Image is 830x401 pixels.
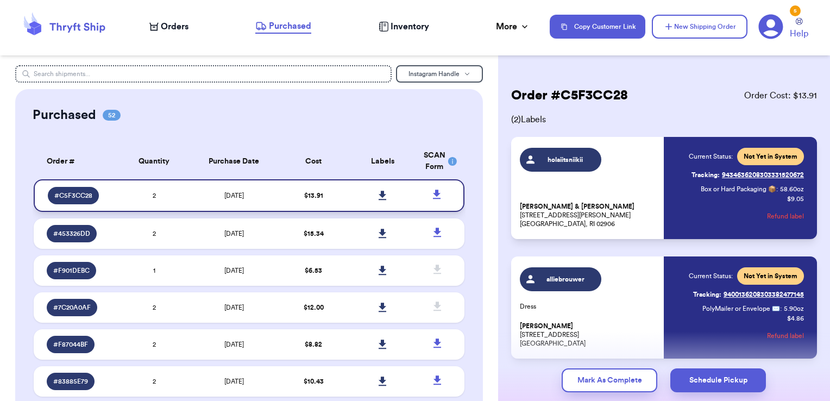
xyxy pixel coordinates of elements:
[304,192,323,199] span: $ 13.91
[511,87,628,104] h2: Order # C5F3CC28
[787,314,804,323] p: $ 4.86
[305,267,322,274] span: $ 6.53
[255,20,311,34] a: Purchased
[670,368,766,392] button: Schedule Pickup
[120,143,188,179] th: Quantity
[520,202,658,228] p: [STREET_ADDRESS][PERSON_NAME] [GEOGRAPHIC_DATA], RI 02906
[776,185,778,193] span: :
[562,368,657,392] button: Mark As Complete
[304,230,324,237] span: $ 15.34
[767,204,804,228] button: Refund label
[53,377,88,386] span: # 83885E79
[15,65,392,83] input: Search shipments...
[701,186,776,192] span: Box or Hard Packaging 📦
[304,378,324,385] span: $ 10.43
[153,230,156,237] span: 2
[34,143,120,179] th: Order #
[153,192,156,199] span: 2
[224,341,244,348] span: [DATE]
[103,110,121,121] span: 52
[787,195,804,203] p: $ 9.05
[188,143,279,179] th: Purchase Date
[744,152,797,161] span: Not Yet in System
[784,304,804,313] span: 5.90 oz
[780,185,804,193] span: 58.60 oz
[520,302,658,311] p: Dress
[511,113,817,126] span: ( 2 ) Labels
[767,324,804,348] button: Refund label
[224,378,244,385] span: [DATE]
[53,266,90,275] span: # F901DEBC
[520,322,658,348] p: [STREET_ADDRESS] [GEOGRAPHIC_DATA]
[153,267,155,274] span: 1
[520,322,573,330] span: [PERSON_NAME]
[550,15,645,39] button: Copy Customer Link
[693,290,721,299] span: Tracking:
[396,65,483,83] button: Instagram Handle
[691,166,804,184] a: Tracking:9434636208303331520672
[539,275,591,284] span: alliebrouwer
[53,229,90,238] span: # 453326DD
[790,27,808,40] span: Help
[693,286,804,303] a: Tracking:9400136208303382477145
[780,304,782,313] span: :
[496,20,530,33] div: More
[408,71,460,77] span: Instagram Handle
[689,272,733,280] span: Current Status:
[224,230,244,237] span: [DATE]
[424,150,451,173] div: SCAN Form
[33,106,96,124] h2: Purchased
[279,143,348,179] th: Cost
[305,341,322,348] span: $ 8.82
[153,304,156,311] span: 2
[520,203,634,211] span: [PERSON_NAME] & [PERSON_NAME]
[758,14,783,39] a: 5
[53,303,91,312] span: # 7C20A0AF
[224,304,244,311] span: [DATE]
[379,20,429,33] a: Inventory
[304,304,324,311] span: $ 12.00
[652,15,747,39] button: New Shipping Order
[539,155,591,164] span: holaiitsniikii
[744,89,817,102] span: Order Cost: $ 13.91
[269,20,311,33] span: Purchased
[689,152,733,161] span: Current Status:
[153,341,156,348] span: 2
[702,305,780,312] span: PolyMailer or Envelope ✉️
[149,20,188,33] a: Orders
[790,5,801,16] div: 5
[691,171,720,179] span: Tracking:
[224,267,244,274] span: [DATE]
[53,340,88,349] span: # F87044BF
[391,20,429,33] span: Inventory
[348,143,417,179] th: Labels
[54,191,92,200] span: # C5F3CC28
[153,378,156,385] span: 2
[161,20,188,33] span: Orders
[224,192,244,199] span: [DATE]
[790,18,808,40] a: Help
[744,272,797,280] span: Not Yet in System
